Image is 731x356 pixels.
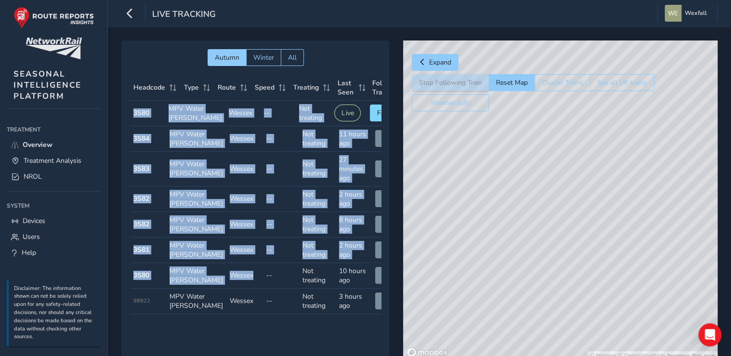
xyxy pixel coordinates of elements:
[226,237,263,263] td: Wessex
[24,172,42,181] span: NROL
[336,237,372,263] td: 2 hours ago
[215,53,239,62] span: Autumn
[299,152,336,186] td: Not treating
[253,53,274,62] span: Winter
[336,289,372,314] td: 3 hours ago
[133,194,149,203] strong: 3S82
[165,101,225,126] td: MPV Water [PERSON_NAME]
[226,186,263,212] td: Wessex
[336,126,372,152] td: 11 hours ago
[226,263,263,289] td: Wessex
[299,126,336,152] td: Not treating
[133,271,149,280] strong: 3S80
[665,5,710,22] button: Wexfall
[370,105,405,121] button: Follow
[263,152,300,186] td: --
[375,216,405,233] button: View
[208,49,246,66] button: Autumn
[375,160,405,177] button: View
[255,83,274,92] span: Speed
[665,5,681,22] img: diamond-layout
[246,49,281,66] button: Winter
[299,263,336,289] td: Not treating
[336,263,372,289] td: 10 hours ago
[336,152,372,186] td: 27 minutes ago
[429,58,451,67] span: Expand
[372,79,395,97] span: Follow Train
[26,38,82,59] img: customer logo
[226,212,263,237] td: Wessex
[336,212,372,237] td: 8 hours ago
[261,101,296,126] td: --
[22,248,36,257] span: Help
[336,186,372,212] td: 2 hours ago
[334,105,361,121] button: Live
[7,169,101,185] a: NROL
[166,237,226,263] td: MPV Water [PERSON_NAME]
[377,108,398,118] span: Follow
[263,263,300,289] td: --
[13,7,94,28] img: rr logo
[226,126,263,152] td: Wessex
[184,83,199,92] span: Type
[218,83,236,92] span: Route
[296,101,331,126] td: Not treating
[263,212,300,237] td: --
[166,126,226,152] td: MPV Water [PERSON_NAME]
[23,232,40,241] span: Users
[166,289,226,314] td: MPV Water [PERSON_NAME]
[24,156,81,165] span: Treatment Analysis
[7,153,101,169] a: Treatment Analysis
[133,245,149,254] strong: 3S81
[375,267,405,284] button: View
[226,152,263,186] td: Wessex
[489,74,535,91] button: Reset Map
[152,8,216,22] span: Live Tracking
[14,285,96,342] p: Disclaimer: The information shown can not be solely relied upon for any safety-related decisions,...
[263,289,300,314] td: --
[133,108,149,118] strong: 3S80
[698,323,721,346] div: Open Intercom Messenger
[23,216,45,225] span: Devices
[299,186,336,212] td: Not treating
[263,237,300,263] td: --
[7,245,101,261] a: Help
[23,140,52,149] span: Overview
[133,134,149,143] strong: 3S84
[7,137,101,153] a: Overview
[166,263,226,289] td: MPV Water [PERSON_NAME]
[590,74,654,91] button: See all UK trains
[375,130,405,147] button: View
[7,198,101,213] div: System
[375,241,405,258] button: View
[288,53,297,62] span: All
[281,49,304,66] button: All
[7,213,101,229] a: Devices
[166,186,226,212] td: MPV Water [PERSON_NAME]
[535,74,590,91] button: Cluster Trains
[13,68,81,102] span: SEASONAL INTELLIGENCE PLATFORM
[293,83,319,92] span: Treating
[299,212,336,237] td: Not treating
[225,101,261,126] td: Wessex
[299,237,336,263] td: Not treating
[133,297,150,304] span: 98922
[133,220,149,229] strong: 3S82
[263,186,300,212] td: --
[685,5,707,22] span: Wexfall
[412,94,489,111] button: Weather (off)
[375,292,405,309] button: View
[412,54,458,71] button: Expand
[133,83,165,92] span: Headcode
[263,126,300,152] td: --
[7,229,101,245] a: Users
[338,79,355,97] span: Last Seen
[166,152,226,186] td: MPV Water [PERSON_NAME]
[166,212,226,237] td: MPV Water [PERSON_NAME]
[375,190,405,207] button: View
[299,289,336,314] td: Not treating
[7,122,101,137] div: Treatment
[133,164,149,173] strong: 3S83
[226,289,263,314] td: Wessex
